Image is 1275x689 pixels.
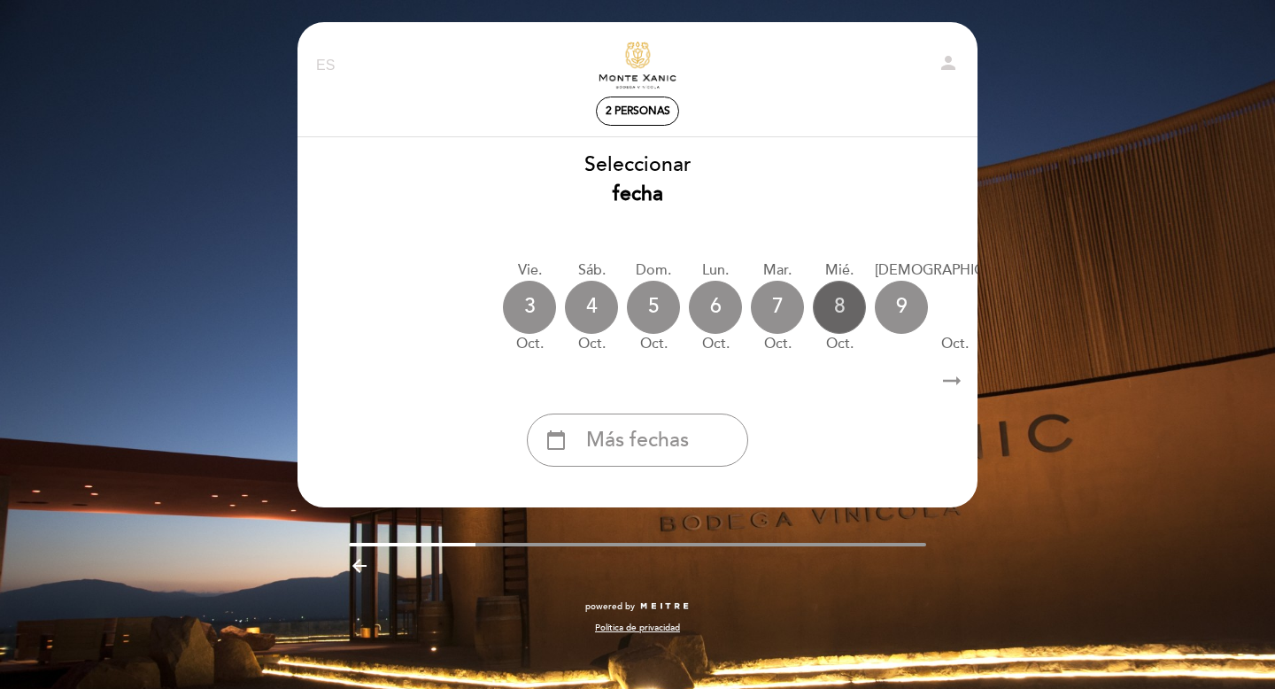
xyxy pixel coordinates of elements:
[349,555,370,577] i: arrow_backward
[751,334,804,354] div: oct.
[565,281,618,334] div: 4
[938,52,959,74] i: person
[751,281,804,334] div: 7
[875,281,928,334] div: 9
[503,281,556,334] div: 3
[875,260,1034,281] div: [DEMOGRAPHIC_DATA].
[503,334,556,354] div: oct.
[585,600,690,613] a: powered by
[545,425,567,455] i: calendar_today
[595,622,680,634] a: Política de privacidad
[565,260,618,281] div: sáb.
[627,260,680,281] div: dom.
[527,42,748,90] a: Experiencias Excepcionales [PERSON_NAME]
[813,281,866,334] div: 8
[585,600,635,613] span: powered by
[297,151,978,209] div: Seleccionar
[689,260,742,281] div: lun.
[627,281,680,334] div: 5
[813,260,866,281] div: mié.
[813,334,866,354] div: oct.
[639,602,690,611] img: MEITRE
[627,334,680,354] div: oct.
[606,105,670,118] span: 2 personas
[613,182,663,206] b: fecha
[565,334,618,354] div: oct.
[938,52,959,80] button: person
[875,334,1034,354] div: oct.
[503,260,556,281] div: vie.
[689,281,742,334] div: 6
[751,260,804,281] div: mar.
[586,426,689,455] span: Más fechas
[689,334,742,354] div: oct.
[939,362,965,400] i: arrow_right_alt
